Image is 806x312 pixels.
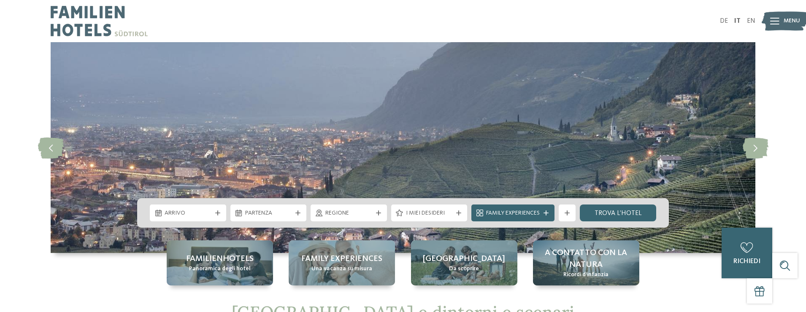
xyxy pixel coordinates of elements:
a: Bolzano e dintorni: tutte le attrazioni da scoprire A contatto con la natura Ricordi d’infanzia [533,240,639,285]
span: Menu [784,17,800,25]
span: Partenza [245,209,292,218]
span: Family experiences [301,253,382,265]
span: Arrivo [165,209,211,218]
a: Bolzano e dintorni: tutte le attrazioni da scoprire Familienhotels Panoramica degli hotel [167,240,273,285]
span: Regione [325,209,372,218]
span: A contatto con la natura [541,247,631,271]
a: EN [747,18,755,24]
a: trova l’hotel [580,204,656,221]
a: IT [734,18,741,24]
a: Bolzano e dintorni: tutte le attrazioni da scoprire [GEOGRAPHIC_DATA] Da scoprire [411,240,517,285]
a: richiedi [722,228,772,278]
span: I miei desideri [406,209,453,218]
a: Bolzano e dintorni: tutte le attrazioni da scoprire Family experiences Una vacanza su misura [289,240,395,285]
span: Panoramica degli hotel [189,265,251,273]
img: Bolzano e dintorni: tutte le attrazioni da scoprire [51,42,755,253]
span: Family Experiences [486,209,540,218]
span: Una vacanza su misura [311,265,372,273]
span: Familienhotels [186,253,254,265]
span: [GEOGRAPHIC_DATA] [423,253,505,265]
a: DE [720,18,728,24]
span: Da scoprire [449,265,479,273]
span: Ricordi d’infanzia [563,271,609,279]
span: richiedi [733,258,760,265]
